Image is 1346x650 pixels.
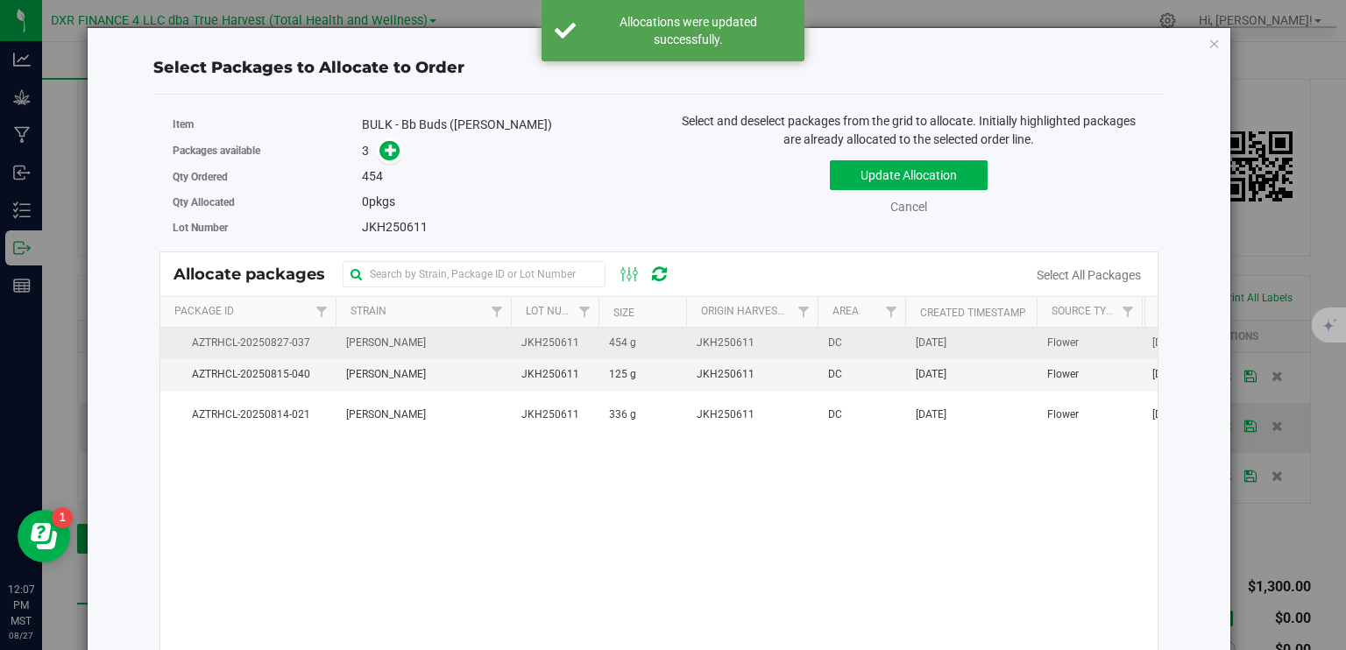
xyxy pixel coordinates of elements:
a: Lot Number [526,305,589,317]
a: Select All Packages [1037,268,1141,282]
div: Allocations were updated successfully. [585,13,791,48]
span: JKH250611 [521,366,579,383]
span: Allocate packages [174,265,343,284]
span: JKH250611 [521,335,579,351]
span: [DATE] [1152,366,1183,383]
span: Flower [1047,366,1079,383]
a: Filter [570,297,599,327]
span: DC [828,335,842,351]
span: Select and deselect packages from the grid to allocate. Initially highlighted packages are alread... [682,114,1136,146]
a: Package Id [174,305,234,317]
span: JKH250611 [697,366,754,383]
span: DC [828,366,842,383]
span: JKH250611 [521,406,579,423]
label: Packages available [173,143,362,159]
span: JKH250611 [697,335,754,351]
iframe: Resource center unread badge [52,507,73,528]
a: Filter [789,297,818,327]
span: 0 [362,194,369,208]
a: Area [832,305,859,317]
span: AZTRHCL-20250827-037 [171,335,325,351]
a: Filter [1113,297,1142,327]
a: Strain [351,305,386,317]
a: Created Timestamp [920,307,1026,319]
span: [PERSON_NAME] [346,335,426,351]
label: Qty Allocated [173,194,362,210]
span: AZTRHCL-20250814-021 [171,406,325,423]
div: BULK - Bb Buds ([PERSON_NAME]) [362,116,646,134]
a: Source Type [1052,305,1119,317]
input: Search by Strain, Package ID or Lot Number [343,261,606,287]
span: DC [828,406,842,423]
span: 454 [362,169,383,183]
span: 336 g [609,406,636,423]
span: [DATE] [1152,406,1183,423]
span: [DATE] [916,366,946,383]
span: [DATE] [916,335,946,351]
label: Lot Number [173,220,362,236]
label: Item [173,117,362,132]
iframe: Resource center [18,510,70,562]
button: Update Allocation [830,160,988,190]
a: Filter [307,297,336,327]
span: 125 g [609,366,636,383]
span: Flower [1047,406,1079,423]
span: JKH250611 [697,406,754,423]
div: Select Packages to Allocate to Order [153,56,1165,80]
a: Cancel [890,200,927,214]
a: Size [613,307,634,319]
span: [DATE] [916,406,946,423]
span: [DATE] [1152,335,1183,351]
span: AZTRHCL-20250815-040 [171,366,325,383]
a: Filter [876,297,905,327]
span: [PERSON_NAME] [346,366,426,383]
span: Flower [1047,335,1079,351]
span: 3 [362,144,369,158]
span: JKH250611 [362,220,428,234]
span: pkgs [362,194,395,208]
span: [PERSON_NAME] [346,406,426,423]
label: Qty Ordered [173,169,362,185]
span: 454 g [609,335,636,351]
a: Filter [482,297,511,327]
a: Origin Harvests [701,305,790,317]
